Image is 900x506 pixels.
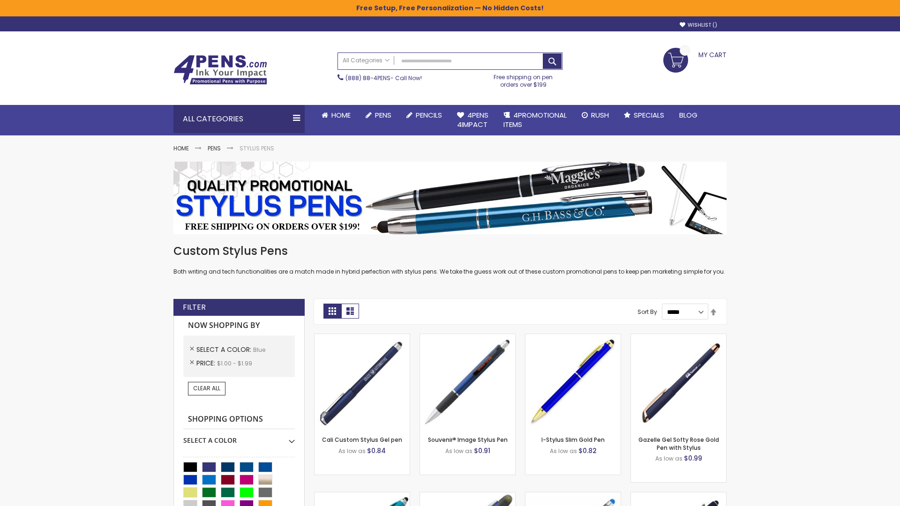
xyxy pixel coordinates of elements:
[631,334,726,342] a: Gazelle Gel Softy Rose Gold Pen with Stylus-Blue
[217,359,252,367] span: $1.00 - $1.99
[550,447,577,455] span: As low as
[343,57,390,64] span: All Categories
[525,492,621,500] a: Islander Softy Gel with Stylus - ColorJet Imprint-Blue
[420,334,515,342] a: Souvenir® Image Stylus Pen-Blue
[631,334,726,429] img: Gazelle Gel Softy Rose Gold Pen with Stylus-Blue
[672,105,705,126] a: Blog
[358,105,399,126] a: Pens
[345,74,422,82] span: - Call Now!
[315,334,410,342] a: Cali Custom Stylus Gel pen-Blue
[631,492,726,500] a: Custom Soft Touch® Metal Pens with Stylus-Blue
[253,346,265,354] span: Blue
[416,110,442,120] span: Pencils
[173,244,727,276] div: Both writing and tech functionalities are a match made in hybrid perfection with stylus pens. We ...
[457,110,488,129] span: 4Pens 4impact
[338,53,394,68] a: All Categories
[574,105,616,126] a: Rush
[680,22,717,29] a: Wishlist
[375,110,391,120] span: Pens
[616,105,672,126] a: Specials
[541,436,605,444] a: I-Stylus Slim Gold Pen
[578,446,597,455] span: $0.82
[345,74,390,82] a: (888) 88-4PENS
[399,105,450,126] a: Pencils
[525,334,621,342] a: I-Stylus Slim Gold-Blue
[428,436,508,444] a: Souvenir® Image Stylus Pen
[183,316,295,335] strong: Now Shopping by
[196,345,253,354] span: Select A Color
[173,162,727,234] img: Stylus Pens
[208,144,221,152] a: Pens
[496,105,574,135] a: 4PROMOTIONALITEMS
[183,302,206,313] strong: Filter
[173,144,189,152] a: Home
[420,334,515,429] img: Souvenir® Image Stylus Pen-Blue
[638,436,719,451] a: Gazelle Gel Softy Rose Gold Pen with Stylus
[634,110,664,120] span: Specials
[240,144,274,152] strong: Stylus Pens
[322,436,402,444] a: Cali Custom Stylus Gel pen
[591,110,609,120] span: Rush
[323,304,341,319] strong: Grid
[188,382,225,395] a: Clear All
[183,429,295,445] div: Select A Color
[679,110,697,120] span: Blog
[655,454,682,462] span: As low as
[173,244,727,259] h1: Custom Stylus Pens
[314,105,358,126] a: Home
[484,70,563,89] div: Free shipping on pen orders over $199
[196,358,217,368] span: Price
[684,454,702,463] span: $0.99
[315,492,410,500] a: Neon Stylus Highlighter-Pen Combo-Blue
[173,105,305,133] div: All Categories
[367,446,386,455] span: $0.84
[183,409,295,430] strong: Shopping Options
[445,447,472,455] span: As low as
[315,334,410,429] img: Cali Custom Stylus Gel pen-Blue
[450,105,496,135] a: 4Pens4impact
[338,447,366,455] span: As low as
[474,446,490,455] span: $0.91
[331,110,351,120] span: Home
[525,334,621,429] img: I-Stylus Slim Gold-Blue
[420,492,515,500] a: Souvenir® Jalan Highlighter Stylus Pen Combo-Blue
[503,110,567,129] span: 4PROMOTIONAL ITEMS
[637,308,657,316] label: Sort By
[193,384,220,392] span: Clear All
[173,55,267,85] img: 4Pens Custom Pens and Promotional Products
